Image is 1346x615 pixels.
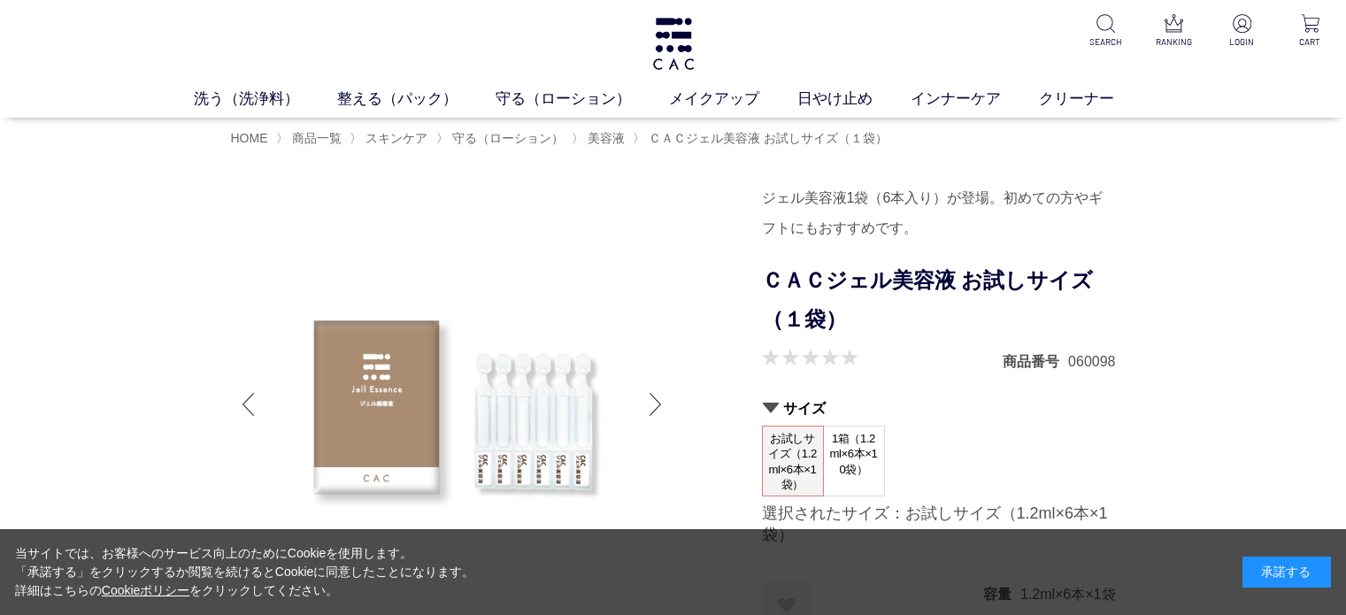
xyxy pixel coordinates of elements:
[231,369,266,440] div: Previous slide
[1084,14,1127,49] a: SEARCH
[496,88,669,111] a: 守る（ローション）
[436,130,568,147] li: 〉
[633,130,892,147] li: 〉
[650,18,696,70] img: logo
[1288,35,1332,49] p: CART
[1242,557,1331,588] div: 承諾する
[797,88,911,111] a: 日やけ止め
[762,261,1116,341] h1: ＣＡＣジェル美容液 お試しサイズ（１袋）
[824,427,884,482] span: 1箱（1.2ml×6本×10袋）
[588,131,625,145] span: 美容液
[449,131,564,145] a: 守る（ローション）
[231,131,268,145] a: HOME
[763,427,823,497] span: お試しサイズ（1.2ml×6本×1袋）
[1152,14,1196,49] a: RANKING
[669,88,797,111] a: メイクアップ
[292,131,342,145] span: 商品一覧
[638,369,673,440] div: Next slide
[194,88,337,111] a: 洗う（洗浄料）
[15,544,475,600] div: 当サイトでは、お客様へのサービス向上のためにCookieを使用します。 「承諾する」をクリックするか閲覧を続けるとCookieに同意したことになります。 詳細はこちらの をクリックしてください。
[452,131,564,145] span: 守る（ローション）
[1220,35,1264,49] p: LOGIN
[365,131,427,145] span: スキンケア
[1039,88,1152,111] a: クリーナー
[762,399,1116,418] h2: サイズ
[288,131,342,145] a: 商品一覧
[1068,352,1115,371] dd: 060098
[1152,35,1196,49] p: RANKING
[102,583,190,597] a: Cookieポリシー
[337,88,496,111] a: 整える（パック）
[911,88,1039,111] a: インナーケア
[762,504,1116,546] div: 選択されたサイズ：お試しサイズ（1.2ml×6本×1袋）
[645,131,888,145] a: ＣＡＣジェル美容液 お試しサイズ（１袋）
[1084,35,1127,49] p: SEARCH
[276,130,346,147] li: 〉
[572,130,629,147] li: 〉
[584,131,625,145] a: 美容液
[1288,14,1332,49] a: CART
[1220,14,1264,49] a: LOGIN
[649,131,888,145] span: ＣＡＣジェル美容液 お試しサイズ（１袋）
[362,131,427,145] a: スキンケア
[762,183,1116,243] div: ジェル美容液1袋（6本入り）が登場。初めての方やギフトにもおすすめです。
[350,130,432,147] li: 〉
[1003,352,1068,371] dt: 商品番号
